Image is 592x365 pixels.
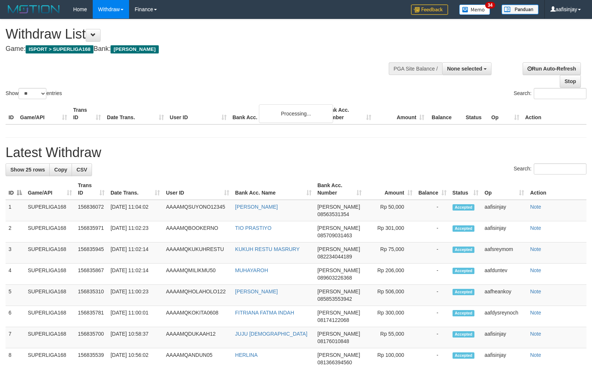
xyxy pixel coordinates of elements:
a: Note [530,310,541,316]
span: Copy 085709031463 to clipboard [318,232,352,238]
td: 6 [6,306,25,327]
div: PGA Site Balance / [389,62,442,75]
td: - [415,242,450,264]
span: CSV [76,167,87,173]
td: Rp 300,000 [365,306,415,327]
span: Accepted [453,352,475,359]
th: Action [527,179,586,200]
td: SUPERLIGA168 [25,200,75,221]
span: [PERSON_NAME] [318,352,360,358]
td: AAAAMQHOLAHOLO122 [163,285,232,306]
span: Copy 08174122068 to clipboard [318,317,349,323]
span: Accepted [453,310,475,316]
span: [PERSON_NAME] [318,204,360,210]
th: Trans ID: activate to sort column ascending [75,179,108,200]
a: Note [530,246,541,252]
th: Status: activate to sort column ascending [450,179,482,200]
td: aafisinjay [481,327,527,348]
a: Note [530,289,541,294]
input: Search: [534,163,586,175]
a: Note [530,225,541,231]
th: Date Trans.: activate to sort column ascending [108,179,163,200]
select: Showentries [19,88,46,99]
td: Rp 506,000 [365,285,415,306]
span: Copy 089603226368 to clipboard [318,275,352,281]
button: None selected [442,62,491,75]
td: AAAAMQKUKUHRESTU [163,242,232,264]
span: [PERSON_NAME] [318,246,360,252]
td: 3 [6,242,25,264]
th: Bank Acc. Number: activate to sort column ascending [315,179,365,200]
a: CSV [72,163,92,176]
td: Rp 50,000 [365,200,415,221]
td: - [415,200,450,221]
td: [DATE] 11:04:02 [108,200,163,221]
span: Copy 085853553942 to clipboard [318,296,352,302]
th: ID: activate to sort column descending [6,179,25,200]
img: Feedback.jpg [411,4,448,15]
td: aafheankoy [481,285,527,306]
a: Note [530,352,541,358]
label: Search: [514,163,586,175]
th: ID [6,103,17,124]
td: 156835781 [75,306,108,327]
td: 5 [6,285,25,306]
a: Note [530,331,541,337]
a: JUJU [DEMOGRAPHIC_DATA] [235,331,307,337]
th: Balance [427,103,463,124]
h1: Withdraw List [6,27,387,42]
div: Processing... [259,104,333,123]
a: Note [530,204,541,210]
td: AAAAMQDUKAAH12 [163,327,232,348]
span: Accepted [453,331,475,338]
img: panduan.png [501,4,539,14]
span: Accepted [453,204,475,211]
td: aafisinjay [481,221,527,242]
td: aafduntev [481,264,527,285]
td: SUPERLIGA168 [25,221,75,242]
label: Show entries [6,88,62,99]
span: Copy [54,167,67,173]
th: Trans ID [70,103,104,124]
span: [PERSON_NAME] [318,331,360,337]
td: 7 [6,327,25,348]
td: Rp 75,000 [365,242,415,264]
th: Game/API [17,103,70,124]
td: AAAAMQMILIKMU50 [163,264,232,285]
td: AAAAMQSUYONO12345 [163,200,232,221]
td: [DATE] 11:02:23 [108,221,163,242]
td: - [415,285,450,306]
span: [PERSON_NAME] [318,225,360,231]
h1: Latest Withdraw [6,145,586,160]
input: Search: [534,88,586,99]
td: Rp 301,000 [365,221,415,242]
td: 156835945 [75,242,108,264]
a: FITRIANA FATMA INDAH [235,310,294,316]
th: Amount: activate to sort column ascending [365,179,415,200]
th: Balance: activate to sort column ascending [415,179,450,200]
td: AAAAMQKOKITA0608 [163,306,232,327]
td: [DATE] 11:02:14 [108,264,163,285]
span: Copy 082234044189 to clipboard [318,254,352,260]
th: User ID [167,103,230,124]
a: Note [530,267,541,273]
td: 156836072 [75,200,108,221]
td: SUPERLIGA168 [25,327,75,348]
td: 156835867 [75,264,108,285]
td: 156835310 [75,285,108,306]
a: Stop [560,75,581,88]
td: - [415,306,450,327]
a: TIO PRASTIYO [235,225,272,231]
td: 156835700 [75,327,108,348]
td: Rp 206,000 [365,264,415,285]
td: aafsreymom [481,242,527,264]
th: Bank Acc. Number [321,103,374,124]
td: 156835971 [75,221,108,242]
th: Op [489,103,522,124]
td: [DATE] 11:02:14 [108,242,163,264]
span: [PERSON_NAME] [318,267,360,273]
label: Search: [514,88,586,99]
span: Accepted [453,289,475,295]
span: Accepted [453,225,475,232]
a: [PERSON_NAME] [235,289,278,294]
